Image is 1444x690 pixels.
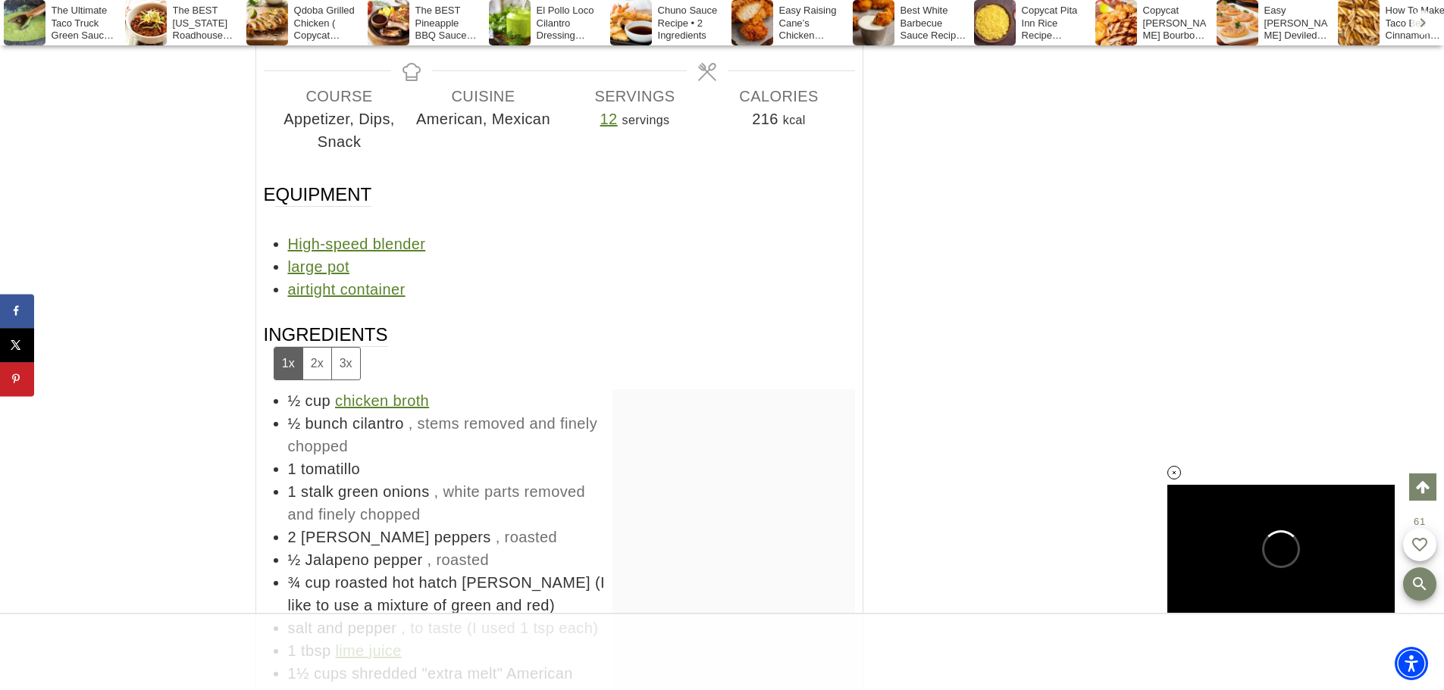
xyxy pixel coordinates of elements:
[264,323,388,379] span: Ingredients
[352,415,404,432] span: cilantro
[268,108,412,153] span: Appetizer, Dips, Snack
[1395,647,1428,680] div: Accessibility Menu
[783,114,806,126] span: kcal
[288,236,426,252] a: High-speed blender
[412,108,556,130] span: American, Mexican
[412,85,556,108] span: Cuisine
[301,529,491,545] span: [PERSON_NAME] peppers
[288,415,301,432] span: ½
[926,76,1180,288] iframe: Advertisement
[305,392,330,409] span: cup
[288,483,586,523] span: , white parts removed and finely chopped
[752,111,778,127] span: 216
[1409,473,1436,501] a: Scroll to top
[288,281,406,298] a: airtight container
[601,614,844,690] iframe: Advertisement
[496,529,557,545] span: , roasted
[274,348,302,379] button: Adjust servings by 1x
[288,483,297,500] span: 1
[288,551,301,568] span: ½
[288,461,297,477] span: 1
[288,392,301,409] span: ½
[622,114,670,126] span: servings
[288,415,598,454] span: , stems removed and finely chopped
[305,415,349,432] span: bunch
[331,348,360,379] button: Adjust servings by 3x
[302,348,331,379] button: Adjust servings by 2x
[338,483,429,500] span: green onions
[612,389,855,465] iframe: Advertisement
[268,85,412,108] span: Course
[563,85,707,108] span: Servings
[288,574,301,591] span: ¾
[305,551,423,568] span: Jalapeno pepper
[707,85,851,108] span: Calories
[264,183,372,207] span: Equipment
[288,529,297,545] span: 2
[288,258,349,275] a: large pot
[301,461,360,477] span: tomatillo
[305,574,330,591] span: cup
[335,392,429,409] a: chicken broth
[600,111,618,127] a: Adjust recipe servings
[288,574,605,614] span: roasted hot hatch [PERSON_NAME] (I like to use a mixture of green and red)
[301,483,334,500] span: stalk
[428,551,489,568] span: , roasted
